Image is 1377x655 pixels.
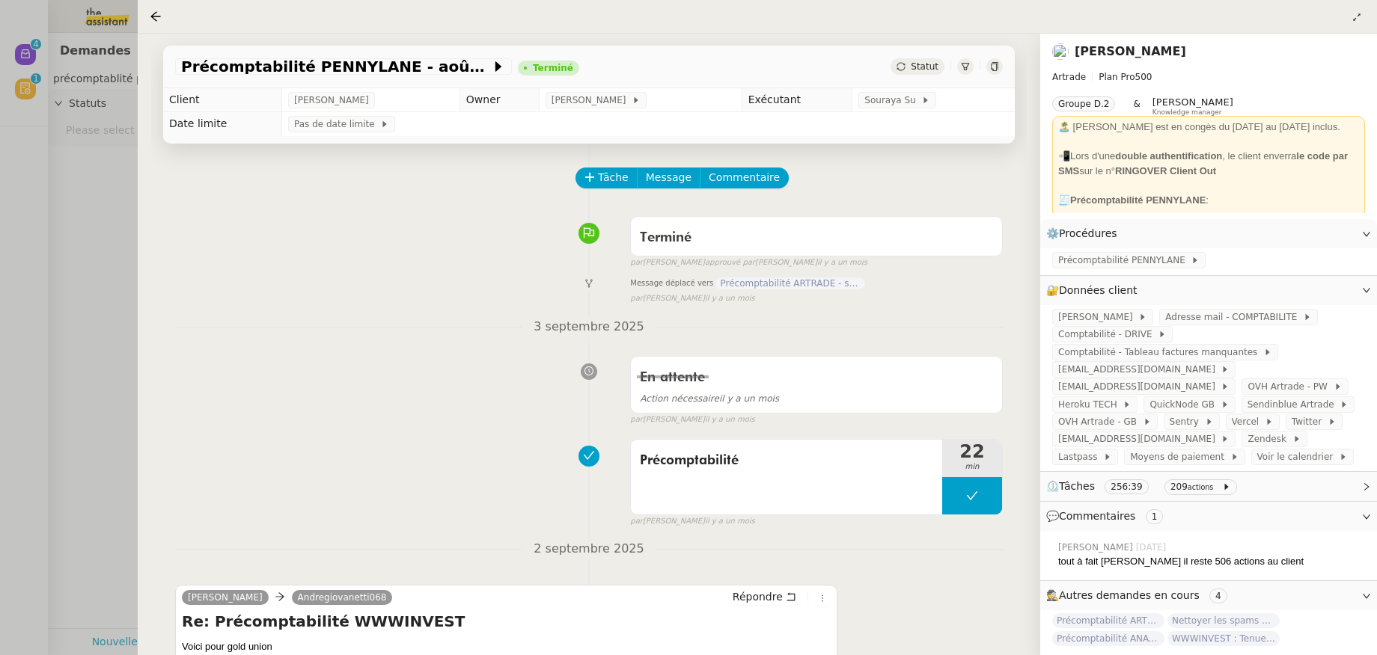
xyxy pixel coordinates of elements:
[182,611,831,632] h4: Re: Précomptabilité WWWINVEST
[1099,72,1135,82] span: Plan Pro
[1170,482,1188,492] span: 209
[1133,96,1140,116] span: &
[1040,472,1377,501] div: ⏲️Tâches 256:39 209actions
[1058,120,1359,135] div: 🏝️ [PERSON_NAME] est en congès du [DATE] au [DATE] inclus.
[630,515,755,528] small: [PERSON_NAME]
[742,88,852,112] td: Exécutant
[709,169,780,186] span: Commentaire
[1058,397,1123,412] span: Heroku TECH
[1046,510,1169,522] span: 💬
[1040,276,1377,305] div: 🔐Données client
[640,393,779,404] span: il y a un mois
[1167,631,1280,646] span: WWWINVEST : Tenue comptable - Documents et justificatifs à fournir
[1059,284,1138,296] span: Données client
[942,461,1002,473] span: min
[1052,96,1115,111] nz-tag: Groupe D.2
[1058,345,1263,360] span: Comptabilité - Tableau factures manquantes
[294,117,380,132] span: Pas de date limite
[1167,613,1280,628] span: Nettoyer les spams des emails - octobre 2025
[630,292,643,305] span: par
[1115,150,1222,162] strong: double authentification
[1046,589,1233,601] span: 🕵️
[727,588,802,605] button: Répondre
[294,93,369,108] span: [PERSON_NAME]
[630,292,755,305] small: [PERSON_NAME]
[1059,480,1095,492] span: Tâches
[1058,362,1221,377] span: [EMAIL_ADDRESS][DOMAIN_NAME]
[705,292,755,305] span: il y a un mois
[1040,581,1377,610] div: 🕵️Autres demandes en cours 4
[637,167,700,188] button: Message
[1257,449,1339,464] span: Voir le calendrier
[1170,414,1205,429] span: Sentry
[640,393,719,404] span: Action nécessaire
[1149,397,1220,412] span: QuickNode GB
[459,88,539,112] td: Owner
[1136,541,1170,554] span: [DATE]
[1105,479,1148,494] nz-tag: 256:39
[1058,193,1359,208] div: 🧾 :
[1058,310,1138,325] span: [PERSON_NAME]
[1165,310,1303,325] span: Adresse mail - COMPTABILITE
[1152,108,1222,117] span: Knowledge manager
[640,231,691,245] span: Terminé
[733,589,783,604] span: Répondre
[1058,253,1191,268] span: Précomptabilité PENNYLANE
[182,591,269,604] a: [PERSON_NAME]
[1058,379,1221,394] span: [EMAIL_ADDRESS][DOMAIN_NAME]
[181,59,491,74] span: Précomptabilité PENNYLANE - août 2025
[1052,43,1069,60] img: users%2FSoHiyPZ6lTh48rkksBJmVXB4Fxh1%2Favatar%2F784cdfc3-6442-45b8-8ed3-42f1cc9271a4
[1058,327,1158,342] span: Comptabilité - DRIVE
[1059,589,1200,601] span: Autres demandes en cours
[598,169,629,186] span: Tâche
[1059,227,1117,239] span: Procédures
[630,413,755,426] small: [PERSON_NAME]
[1058,414,1143,429] span: OVH Artrade - GB
[640,371,705,384] span: En attente
[705,413,755,426] span: il y a un mois
[1232,414,1265,429] span: Vercel
[182,639,831,654] div: Voici pour gold union
[705,515,755,528] span: il y a un mois
[1046,225,1124,242] span: ⚙️
[522,539,656,559] span: 2 septembre 2025
[1248,379,1333,394] span: OVH Artrade - PW
[630,256,643,269] span: par
[700,167,789,188] button: Commentaire
[1115,165,1216,176] strong: RINGOVER Client Out
[1152,96,1233,116] app-user-label: Knowledge manager
[522,317,656,337] span: 3 septembre 2025
[1135,72,1152,82] span: 500
[1058,431,1221,446] span: [EMAIL_ADDRESS][DOMAIN_NAME]
[715,277,865,289] span: Précomptabilité ARTRADE - septembre 2025
[1070,194,1206,206] strong: Précomptabilité PENNYLANE
[630,515,643,528] span: par
[1046,282,1144,299] span: 🔐
[1152,96,1233,108] span: [PERSON_NAME]
[533,64,573,73] div: Terminé
[575,167,638,188] button: Tâche
[1040,502,1377,531] div: 💬Commentaires 1
[552,93,632,108] span: [PERSON_NAME]
[1052,631,1164,646] span: Précomptabilité ANATHA + WWWINVEST - octobre 2025
[817,256,867,269] span: il y a un mois
[1040,219,1377,248] div: ⚙️Procédures
[1058,149,1359,178] div: 📲Lors d'une , le client enverra sur le n°
[630,256,867,269] small: [PERSON_NAME] [PERSON_NAME]
[1075,44,1186,58] a: [PERSON_NAME]
[942,443,1002,461] span: 22
[1248,431,1292,446] span: Zendesk
[163,88,282,112] td: Client
[1058,150,1348,176] strong: le code par SMS
[1046,480,1243,492] span: ⏲️
[1248,397,1340,412] span: Sendinblue Artrade
[630,413,643,426] span: par
[1052,72,1086,82] span: Artrade
[864,93,921,108] span: Souraya Su
[1292,414,1328,429] span: Twitter
[705,256,755,269] span: approuvé par
[1052,613,1164,628] span: Précomptabilité ARTRADE - octobre 2025
[1130,449,1230,464] span: Moyens de paiement
[1058,541,1136,554] span: [PERSON_NAME]
[1058,554,1365,569] div: tout à fait [PERSON_NAME] il reste 506 actions au client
